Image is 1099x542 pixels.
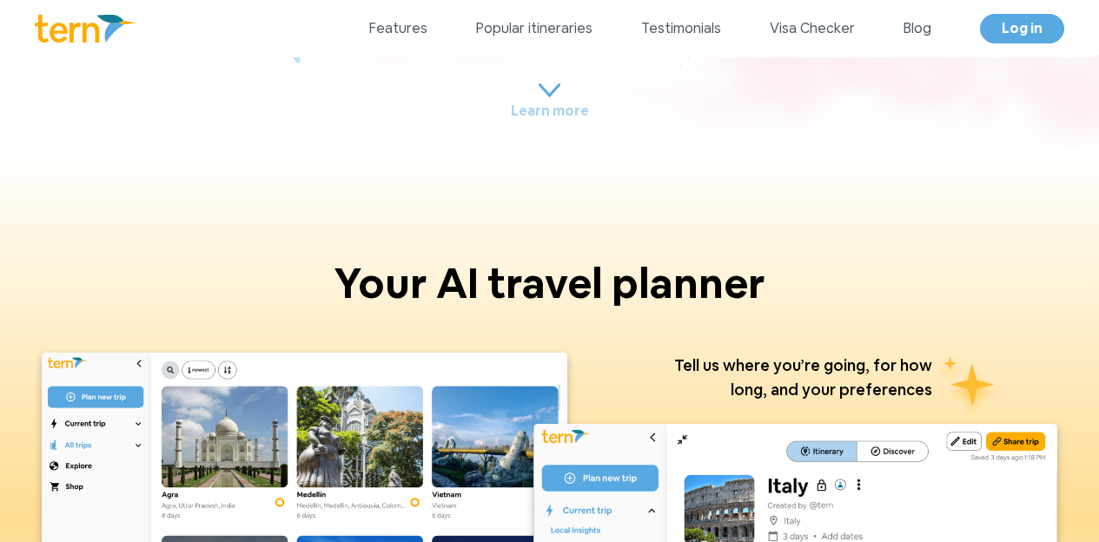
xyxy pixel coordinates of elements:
a: Testimonials [641,18,721,39]
a: Popular itineraries [476,18,593,39]
span: Log in [1002,19,1043,37]
a: Features [369,18,427,39]
a: Log in [980,14,1064,43]
img: stars-2.6c92682d.png [932,353,1005,424]
img: Logo [35,15,136,43]
a: Visa Checker [770,18,855,39]
p: Learn more [511,101,589,122]
img: carrot.9d4c0c77.svg [539,83,560,97]
p: Tell us where you’re going, for how long, and your preferences [649,354,932,423]
a: Blog [904,18,931,39]
h1: Your AI travel planner [42,262,1057,318]
img: plane.fbf33879.svg [261,9,321,63]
